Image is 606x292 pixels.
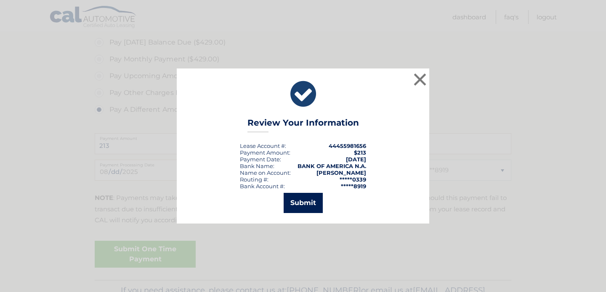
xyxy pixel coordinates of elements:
button: × [412,71,428,88]
button: Submit [284,193,323,213]
strong: 44455981656 [329,142,366,149]
strong: BANK OF AMERICA N.A. [298,163,366,169]
h3: Review Your Information [247,118,359,132]
div: Payment Amount: [240,149,290,156]
span: $213 [354,149,366,156]
strong: [PERSON_NAME] [316,169,366,176]
div: Routing #: [240,176,268,183]
div: Lease Account #: [240,142,286,149]
div: : [240,156,281,163]
div: Name on Account: [240,169,291,176]
span: [DATE] [346,156,366,163]
div: Bank Account #: [240,183,285,189]
div: Bank Name: [240,163,274,169]
span: Payment Date [240,156,280,163]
